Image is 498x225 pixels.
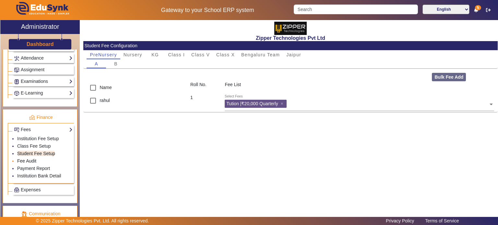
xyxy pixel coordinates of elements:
a: Institution Fee Setup [17,136,59,141]
p: Finance [8,114,74,121]
img: Assignments.png [14,68,19,73]
a: Expenses [14,186,73,194]
span: PreNursery [90,52,117,57]
div: 1 [187,94,221,112]
span: Class X [216,52,235,57]
a: Institution Bank Detail [17,173,61,178]
a: Student Fee Setup [17,151,55,156]
div: Name [83,81,187,94]
span: B [114,62,118,66]
span: Class V [191,52,210,57]
img: finance.png [29,115,35,120]
span: Expenses [21,187,41,192]
h2: Administrator [21,23,59,30]
p: © 2025 Zipper Technologies Pvt. Ltd. All rights reserved. [36,218,149,224]
div: Select Fees [225,94,243,99]
img: 36227e3f-cbf6-4043-b8fc-b5c5f2957d0a [274,22,307,35]
span: A [95,62,98,66]
span: Assignment [21,67,44,72]
a: Privacy Policy [383,217,417,225]
span: × [280,101,285,106]
a: Fee Audit [17,158,36,163]
input: Search [294,5,418,14]
h5: Gateway to your School ERP system [128,7,287,14]
mat-card-header: Student Fee Configuration [83,41,498,50]
div: Fee List [221,81,498,94]
p: Communication [8,210,74,217]
img: communication.png [21,211,27,217]
h2: Zipper Technologies Pvt Ltd [83,35,498,41]
span: Tution | ₹20,000 Quarterly [226,101,278,106]
span: Class I [168,52,185,57]
span: Bengaluru Team [241,52,280,57]
span: 5 [475,5,481,10]
img: Payroll.png [14,187,19,192]
a: Administrator [0,20,80,34]
div: Roll No. [187,81,221,94]
a: Payment Report [17,166,50,171]
span: KG [151,52,159,57]
a: Dashboard [26,41,54,48]
span: Nursery [124,52,142,57]
h3: Dashboard [27,41,54,47]
a: Class Fee Setup [17,143,51,149]
a: Assignment [14,66,73,73]
div: rahul [83,94,187,112]
span: Jaipur [286,52,301,57]
a: Terms of Service [422,217,462,225]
